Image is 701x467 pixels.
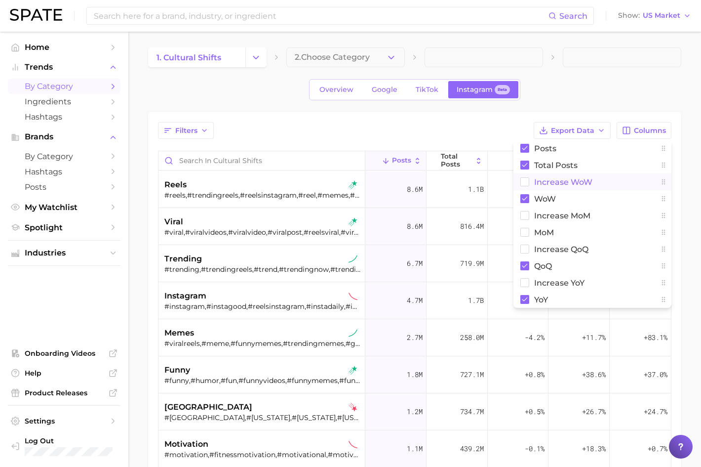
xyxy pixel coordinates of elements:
[448,81,518,98] a: InstagramBeta
[8,79,120,94] a: by Category
[164,364,190,376] span: funny
[559,11,587,21] span: Search
[164,450,361,459] div: #motivation,#fitnessmotivation,#motivational,#motivationalquotes,#motivação,#nevergiveup,#motivac...
[460,332,484,343] span: 258.0m
[164,401,252,413] span: [GEOGRAPHIC_DATA]
[25,132,104,141] span: Brands
[534,245,588,254] span: Increase QoQ
[349,329,357,338] img: instagram sustained riser
[617,122,671,139] button: Columns
[164,191,361,200] div: #reels,#trendingreels,#reelsinstagram,#reel,#memes,#reelsvideo,#reelsviral,#viralreel,#reelsfaceb...
[164,290,206,302] span: instagram
[158,356,671,393] button: funnyinstagram rising star#funny,#humor,#fun,#funnyvideos,#funnymemes,#funnyvideo,#comedia,#lol,#...
[311,81,362,98] a: Overview
[644,369,667,381] span: +37.0%
[534,296,548,304] span: YoY
[158,245,671,282] button: trendinginstagram sustained riser#trending,#trendingreels,#trend,#trendingnow,#trendingsongs,#tra...
[648,443,667,455] span: +0.7%
[349,217,357,226] img: instagram rising star
[8,385,120,400] a: Product Releases
[551,127,594,135] span: Export Data
[534,144,556,153] span: Posts
[164,179,187,191] span: reels
[644,406,667,418] span: +24.7%
[525,369,545,381] span: +0.8%
[407,332,423,343] span: 2.7m
[8,220,120,235] a: Spotlight
[534,161,578,170] span: Total Posts
[8,433,120,459] a: Log out. Currently logged in with e-mail veronica_radyuk@us.amorepacific.com.
[164,327,194,339] span: memes
[8,414,120,428] a: Settings
[25,388,104,397] span: Product Releases
[407,220,423,232] span: 8.6m
[158,151,365,170] input: Search in cultural shifts
[407,295,423,306] span: 4.7m
[25,417,104,425] span: Settings
[365,151,427,170] button: Posts
[525,332,545,343] span: -4.2%
[407,81,447,98] a: TikTok
[25,349,104,358] span: Onboarding Videos
[295,53,370,62] span: 2. Choose Category
[525,443,545,455] span: -0.1%
[25,182,104,192] span: Posts
[25,42,104,52] span: Home
[25,223,104,232] span: Spotlight
[148,47,245,67] a: 1. cultural shifts
[25,152,104,161] span: by Category
[8,246,120,260] button: Industries
[156,53,221,62] span: 1. cultural shifts
[407,406,423,418] span: 1.2m
[8,346,120,361] a: Onboarding Videos
[468,295,484,306] span: 1.7b
[643,13,680,18] span: US Market
[8,200,120,215] a: My Watchlist
[498,85,507,94] span: Beta
[534,178,592,186] span: Increase WoW
[8,109,120,125] a: Hashtags
[644,332,667,343] span: +83.1%
[8,149,120,164] a: by Category
[93,7,548,24] input: Search here for a brand, industry, or ingredient
[534,262,552,270] span: QoQ
[25,167,104,176] span: Hashtags
[158,282,671,319] button: instagraminstagram sustained decliner#instagram,#instagood,#reelsinstagram,#instadaily,#instalike...
[164,302,361,311] div: #instagram,#instagood,#reelsinstagram,#instadaily,#instalike,#insta,#instalove,#instafashion,#ins...
[582,443,606,455] span: +18.3%
[158,122,214,139] button: Filters
[25,112,104,122] span: Hashtags
[286,47,405,67] button: 2.Choose Category
[25,63,104,72] span: Trends
[407,443,423,455] span: 1.1m
[319,85,353,94] span: Overview
[372,85,397,94] span: Google
[582,332,606,343] span: +11.7%
[488,151,549,170] button: WoW
[164,413,361,422] div: #[GEOGRAPHIC_DATA],#[US_STATE],#[US_STATE],#[US_STATE],#[GEOGRAPHIC_DATA]🇺🇸,#[US_STATE],#puertori...
[25,436,160,445] span: Log Out
[10,9,62,21] img: SPATE
[164,438,208,450] span: motivation
[158,171,671,208] button: reelsinstagram rising star#reels,#trendingreels,#reelsinstagram,#reel,#memes,#reelsvideo,#reelsvi...
[164,339,361,348] div: #viralreels,#meme,#funnymemes,#trendingmemes,#girlmeme,#skincarememes,#animationmeme,#memestiktok...
[8,366,120,381] a: Help
[175,127,197,135] span: Filters
[407,257,423,269] span: 6.7m
[460,220,484,232] span: 816.4m
[8,179,120,195] a: Posts
[8,94,120,109] a: Ingredients
[427,151,488,170] button: Total Posts
[460,406,484,418] span: 734.7m
[8,129,120,144] button: Brands
[164,216,183,228] span: viral
[525,406,545,418] span: +0.5%
[460,257,484,269] span: 719.9m
[164,228,361,237] div: #viral,#viralvideos,#viralvideo,#viralpost,#reelsviral,#viralreel,#goviral,#kosmetikviral,#videov...
[349,440,357,449] img: instagram sustained decliner
[457,85,493,94] span: Instagram
[349,292,357,300] img: instagram sustained decliner
[349,180,357,189] img: instagram rising star
[460,443,484,455] span: 439.2m
[245,47,267,67] button: Change Category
